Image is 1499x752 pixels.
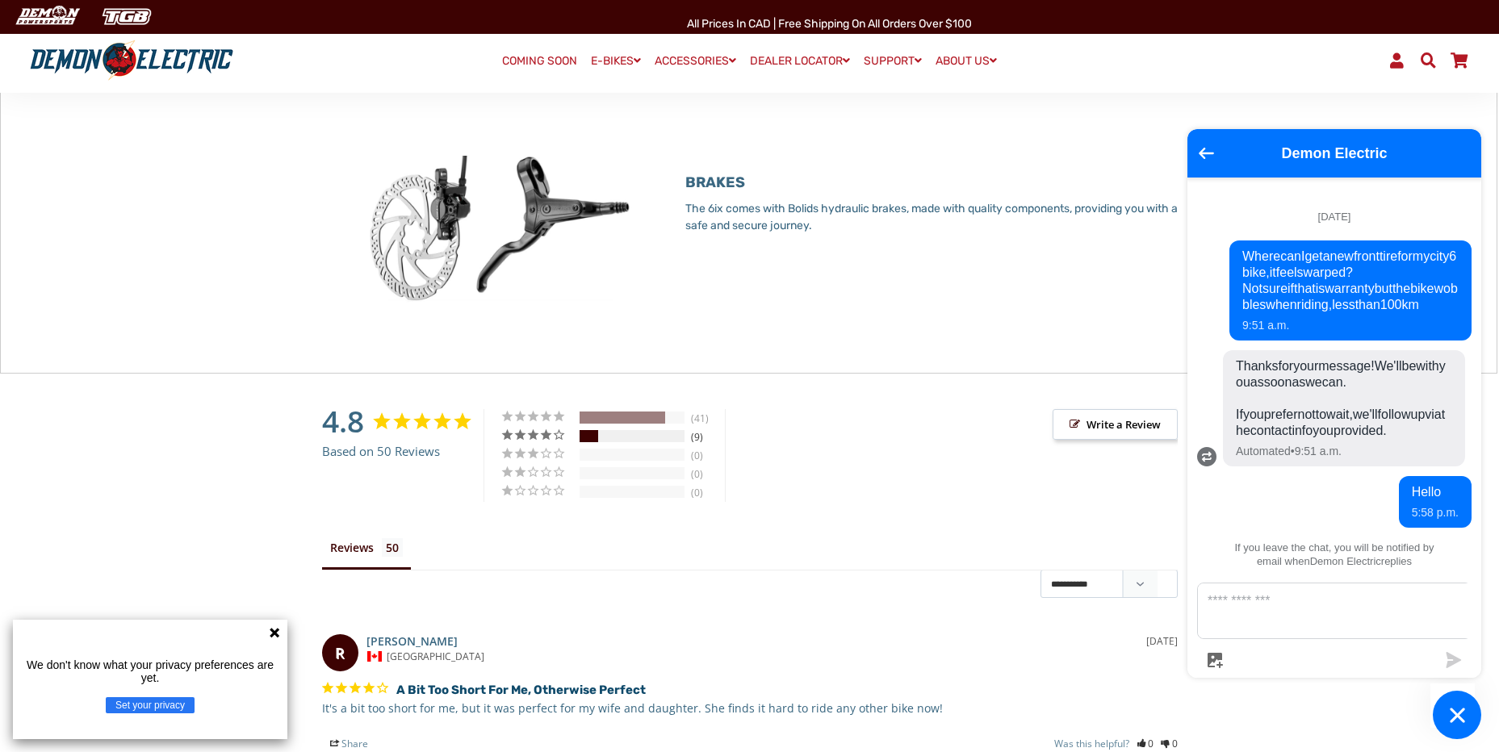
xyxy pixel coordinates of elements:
strong: 4.8 [322,400,364,441]
a: SUPPORT [858,49,927,73]
span: 4-Star Rating Review [320,676,389,700]
span: [GEOGRAPHIC_DATA] [387,650,484,663]
div: 5 ★ [500,409,577,423]
span: All Prices in CAD | Free shipping on all orders over $100 [687,17,972,31]
li: Reviews [322,534,411,570]
img: Demon Electric logo [24,40,239,81]
div: 41 [687,412,721,425]
div: 9 [687,430,721,444]
div: [DATE] [1146,634,1178,649]
i: 0 [1137,737,1154,751]
img: Demon Electric [8,3,86,30]
i: 0 [1161,737,1177,751]
a: ABOUT US [930,49,1003,73]
p: The 6ix comes with Bolids hydraulic brakes, made with quality components, providing you with a sa... [685,200,1189,234]
p: It's a bit too short for me, but it was perfect for my wife and daughter. She finds it hard to ri... [322,700,1178,716]
img: TGB Canada [94,3,160,30]
inbox-online-store-chat: Shopify online store chat [1183,129,1486,739]
img: Canada [367,651,382,662]
div: 4 ★ [500,428,577,441]
strong: [PERSON_NAME] [366,633,458,649]
select: Sort reviews [1041,570,1178,598]
span: Write a Review [1053,409,1178,440]
span: Share [322,735,376,752]
div: 18% [580,430,598,442]
div: 5-Star Ratings [580,412,685,424]
div: 82% [580,412,666,424]
a: ACCESSORIES [649,49,742,73]
button: Set your privacy [106,697,195,713]
a: E-BIKES [585,49,647,73]
img: MicrosoftTeams-image_13.jpg [333,142,661,315]
a: Rate review as helpful [1137,737,1154,750]
p: We don't know what your privacy preferences are yet. [19,658,281,684]
div: Was this helpful? [1054,737,1178,751]
h3: BRAKES [685,174,1189,192]
span: Based on 50 Reviews [322,442,440,461]
a: COMING SOON [496,50,583,73]
div: 4-Star Ratings [580,430,685,442]
div: R [322,634,358,671]
h3: A bit too short for me, otherwise perfect [396,680,646,700]
a: DEALER LOCATOR [744,49,856,73]
a: Rate review as not helpful [1161,737,1177,750]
